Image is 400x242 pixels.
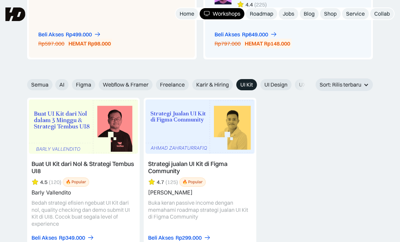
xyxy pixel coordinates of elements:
span: Semua [31,81,48,88]
span: UI Design [264,81,287,88]
a: Blog [300,8,319,19]
div: Workshops [213,10,240,17]
a: Beli AksesRp299.000 [148,234,211,241]
div: Sort: Rilis terbaru [316,78,373,91]
span: Figma [76,81,91,88]
div: Beli Akses [32,234,57,241]
div: Rp299.000 [176,234,202,241]
a: Workshops [200,8,244,19]
div: Service [346,10,365,17]
div: Blog [304,10,315,17]
a: Beli AksesRp349.000 [32,234,94,241]
div: Rp597.000 [38,40,64,47]
div: Home [180,10,194,17]
div: HEMAT Rp148.000 [245,40,290,47]
a: Collab [370,8,394,19]
div: Beli Akses [148,234,174,241]
div: HEMAT Rp98.000 [68,40,111,47]
div: Rp649.000 [242,31,268,38]
form: Email Form [27,79,308,90]
div: 4.4 [245,1,253,8]
a: Beli AksesRp499.000 [38,31,101,38]
span: UI Kit [240,81,253,88]
a: Shop [320,8,341,19]
span: UX Design [299,81,324,88]
div: Collab [374,10,390,17]
div: Jobs [283,10,294,17]
a: Roadmap [246,8,277,19]
span: Karir & Hiring [196,81,229,88]
div: Rp499.000 [66,31,92,38]
div: Shop [324,10,337,17]
a: Beli AksesRp649.000 [215,31,277,38]
div: Beli Akses [38,31,64,38]
div: Sort: Rilis terbaru [320,81,361,88]
span: AI [59,81,64,88]
div: Rp349.000 [59,234,85,241]
a: Home [176,8,198,19]
span: Webflow & Framer [103,81,148,88]
a: Jobs [279,8,298,19]
div: Roadmap [250,10,273,17]
div: (225) [254,1,267,8]
a: Service [342,8,369,19]
span: Freelance [160,81,185,88]
div: Rp797.000 [215,40,241,47]
div: Beli Akses [215,31,240,38]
